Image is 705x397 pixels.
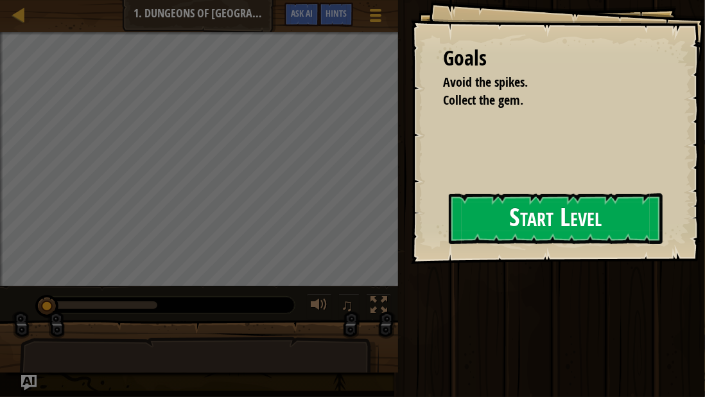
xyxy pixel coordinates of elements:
button: Adjust volume [306,294,332,320]
span: ♫ [341,296,354,315]
span: Avoid the spikes. [443,73,528,91]
button: Toggle fullscreen [366,294,392,320]
span: Ask AI [291,7,313,19]
span: Hints [326,7,347,19]
button: ♫ [338,294,360,320]
li: Avoid the spikes. [427,73,657,92]
button: Show game menu [360,3,392,33]
div: Goals [443,44,660,73]
button: Ask AI [21,375,37,391]
li: Collect the gem. [427,91,657,110]
span: Collect the gem. [443,91,523,109]
button: Ask AI [284,3,319,26]
button: Start Level [449,193,663,244]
